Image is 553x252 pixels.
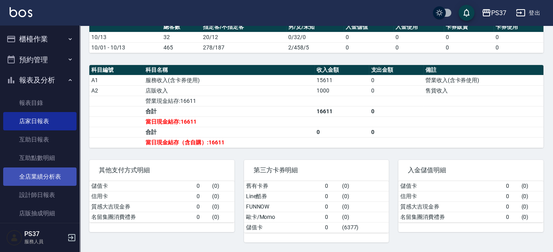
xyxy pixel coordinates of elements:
[315,65,369,75] th: 收入金額
[504,201,519,212] td: 0
[286,22,344,32] th: 男/女/未知
[3,49,77,70] button: 預約管理
[210,201,234,212] td: ( 0 )
[323,222,340,232] td: 0
[3,29,77,49] button: 櫃檯作業
[144,127,315,137] td: 合計
[398,181,504,191] td: 儲值卡
[315,127,369,137] td: 0
[340,181,389,191] td: ( 0 )
[24,230,65,238] h5: PS37
[398,201,504,212] td: 質感大吉現金券
[144,116,315,127] td: 當日現金結存:16611
[89,85,144,96] td: A2
[210,191,234,201] td: ( 0 )
[323,212,340,222] td: 0
[195,201,210,212] td: 0
[161,22,201,32] th: 總客數
[244,212,323,222] td: 歐卡/Momo
[340,212,389,222] td: ( 0 )
[323,191,340,201] td: 0
[195,181,210,191] td: 0
[89,181,234,222] table: a dense table
[444,42,494,53] td: 0
[394,22,443,32] th: 入金使用
[144,137,315,148] td: 當日現金結存（含自購）:16611
[144,96,315,106] td: 營業現金結存:16611
[244,181,323,191] td: 舊有卡券
[89,65,543,148] table: a dense table
[210,212,234,222] td: ( 0 )
[10,7,32,17] img: Logo
[89,181,195,191] td: 儲值卡
[494,22,543,32] th: 卡券使用
[398,191,504,201] td: 信用卡
[478,5,510,21] button: PS37
[394,42,443,53] td: 0
[369,127,423,137] td: 0
[144,65,315,75] th: 科目名稱
[201,22,286,32] th: 指定客/不指定客
[444,32,494,42] td: 0
[89,212,195,222] td: 名留集團消費禮券
[144,106,315,116] td: 合計
[519,201,543,212] td: ( 0 )
[161,32,201,42] td: 32
[3,222,77,241] a: 費用分析表
[344,32,394,42] td: 0
[408,166,534,174] span: 入金儲值明細
[3,130,77,149] a: 互助日報表
[315,106,369,116] td: 16611
[340,222,389,232] td: ( 6377 )
[89,32,161,42] td: 10/13
[494,42,543,53] td: 0
[513,6,543,20] button: 登出
[89,22,543,53] table: a dense table
[24,238,65,245] p: 服務人員
[254,166,380,174] span: 第三方卡券明細
[519,191,543,201] td: ( 0 )
[369,85,423,96] td: 0
[504,181,519,191] td: 0
[519,181,543,191] td: ( 0 )
[491,8,506,18] div: PS37
[504,212,519,222] td: 0
[195,212,210,222] td: 0
[344,22,394,32] th: 入金儲值
[144,85,315,96] td: 店販收入
[323,181,340,191] td: 0
[161,42,201,53] td: 465
[3,204,77,222] a: 店販抽成明細
[89,65,144,75] th: 科目編號
[89,42,161,53] td: 10/01 - 10/13
[244,222,323,232] td: 儲值卡
[210,181,234,191] td: ( 0 )
[3,70,77,91] button: 報表及分析
[344,42,394,53] td: 0
[201,32,286,42] td: 20/12
[3,186,77,204] a: 設計師日報表
[3,112,77,130] a: 店家日報表
[3,94,77,112] a: 報表目錄
[494,32,543,42] td: 0
[99,166,225,174] span: 其他支付方式明細
[398,212,504,222] td: 名留集團消費禮券
[89,75,144,85] td: A1
[444,22,494,32] th: 卡券販賣
[519,212,543,222] td: ( 0 )
[315,85,369,96] td: 1000
[195,191,210,201] td: 0
[244,181,389,233] table: a dense table
[340,201,389,212] td: ( 0 )
[423,65,543,75] th: 備註
[423,85,543,96] td: 售貨收入
[89,191,195,201] td: 信用卡
[244,201,323,212] td: FUNNOW
[369,106,423,116] td: 0
[394,32,443,42] td: 0
[459,5,474,21] button: save
[144,75,315,85] td: 服務收入(含卡券使用)
[315,75,369,85] td: 15611
[369,65,423,75] th: 支出金額
[89,201,195,212] td: 質感大吉現金券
